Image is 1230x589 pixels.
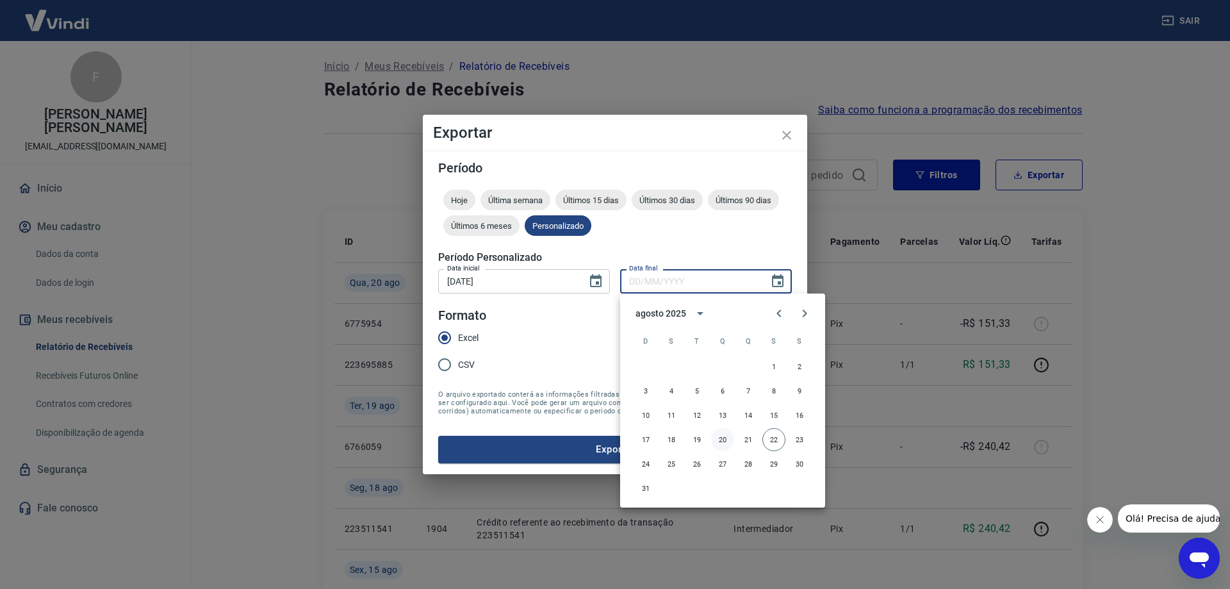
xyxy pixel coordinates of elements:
[1118,504,1220,533] iframe: Mensagem da empresa
[689,303,711,324] button: calendar view is open, switch to year view
[555,190,627,210] div: Últimos 15 dias
[438,390,792,415] span: O arquivo exportado conterá as informações filtradas na tela anterior com exceção do período que ...
[737,404,760,427] button: 14
[685,379,709,402] button: 5
[685,428,709,451] button: 19
[708,195,779,205] span: Últimos 90 dias
[766,301,792,326] button: Previous month
[788,404,811,427] button: 16
[632,195,703,205] span: Últimos 30 dias
[762,404,785,427] button: 15
[737,379,760,402] button: 7
[762,428,785,451] button: 22
[762,379,785,402] button: 8
[480,195,550,205] span: Última semana
[660,379,683,402] button: 4
[660,404,683,427] button: 11
[762,328,785,354] span: sexta-feira
[447,263,480,273] label: Data inicial
[458,358,475,372] span: CSV
[660,428,683,451] button: 18
[765,269,791,294] button: Choose date
[555,195,627,205] span: Últimos 15 dias
[635,307,685,320] div: agosto 2025
[634,328,657,354] span: domingo
[660,328,683,354] span: segunda-feira
[788,355,811,378] button: 2
[711,328,734,354] span: quarta-feira
[634,404,657,427] button: 10
[438,436,792,463] button: Exportar
[1179,538,1220,579] iframe: Botão para abrir a janela de mensagens
[438,269,578,293] input: DD/MM/YYYY
[8,9,108,19] span: Olá! Precisa de ajuda?
[685,328,709,354] span: terça-feira
[620,269,760,293] input: DD/MM/YYYY
[762,355,785,378] button: 1
[458,331,479,345] span: Excel
[788,328,811,354] span: sábado
[711,452,734,476] button: 27
[711,428,734,451] button: 20
[708,190,779,210] div: Últimos 90 dias
[771,120,802,151] button: close
[443,195,475,205] span: Hoje
[634,379,657,402] button: 3
[583,269,609,294] button: Choose date, selected date is 20 de ago de 2025
[438,306,486,325] legend: Formato
[443,215,520,236] div: Últimos 6 meses
[788,452,811,476] button: 30
[480,190,550,210] div: Última semana
[788,428,811,451] button: 23
[1087,507,1113,533] iframe: Fechar mensagem
[711,404,734,427] button: 13
[525,221,591,231] span: Personalizado
[433,125,797,140] h4: Exportar
[737,328,760,354] span: quinta-feira
[525,215,591,236] div: Personalizado
[438,162,792,174] h5: Período
[634,428,657,451] button: 17
[685,452,709,476] button: 26
[660,452,683,476] button: 25
[438,251,792,264] h5: Período Personalizado
[711,379,734,402] button: 6
[634,452,657,476] button: 24
[788,379,811,402] button: 9
[685,404,709,427] button: 12
[629,263,658,273] label: Data final
[634,477,657,500] button: 31
[762,452,785,476] button: 29
[792,301,817,326] button: Next month
[632,190,703,210] div: Últimos 30 dias
[737,452,760,476] button: 28
[737,428,760,451] button: 21
[443,190,475,210] div: Hoje
[443,221,520,231] span: Últimos 6 meses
